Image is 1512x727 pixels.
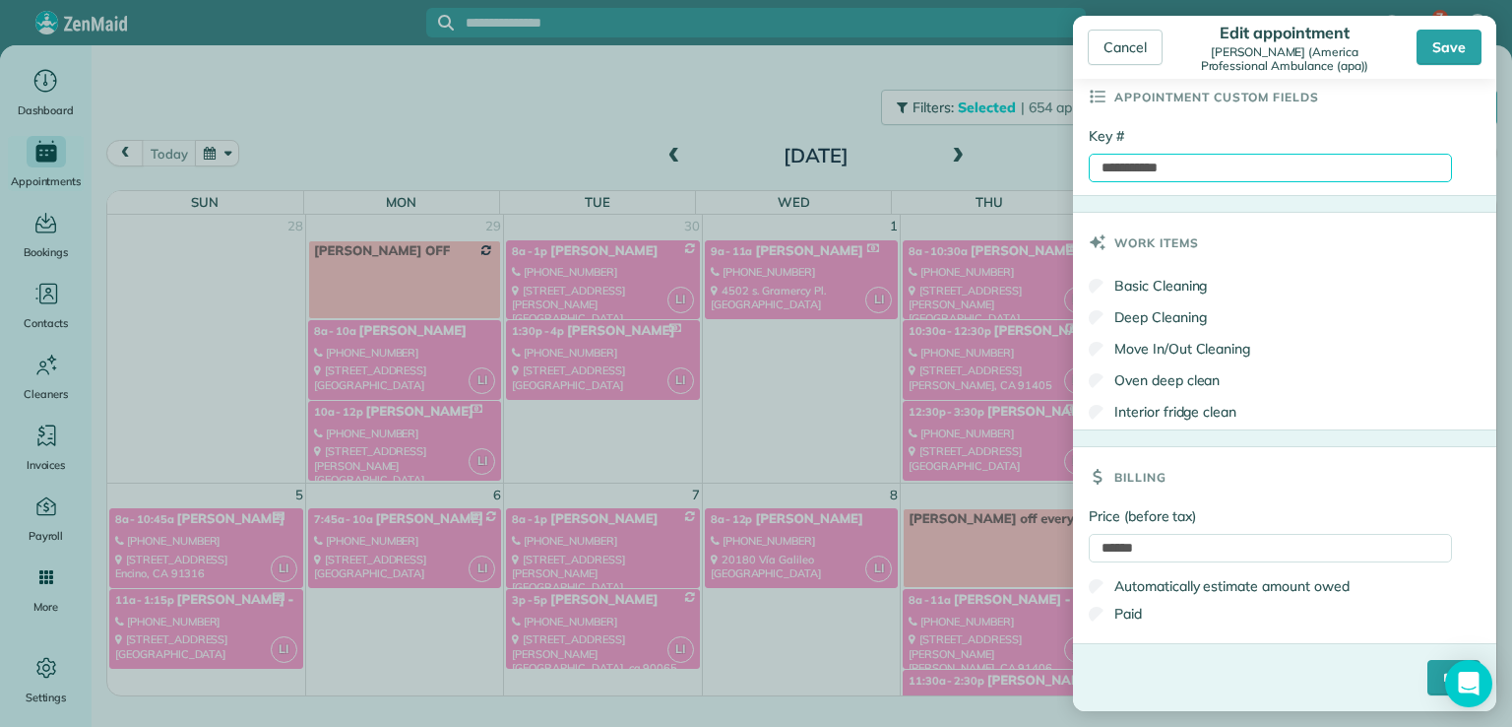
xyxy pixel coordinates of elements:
[1114,447,1166,506] h3: Billing
[1089,339,1250,359] label: Move In/Out Cleaning
[1089,576,1350,596] label: Automatically estimate amount owed
[1171,23,1398,42] div: Edit appointment
[1089,405,1104,421] input: Interior fridge clean
[1089,604,1142,624] label: Paid
[1089,579,1104,595] input: Automatically estimate amount owed
[1089,373,1104,389] input: Oven deep clean
[1089,402,1236,422] label: Interior fridge clean
[1089,506,1452,526] label: Price (before tax)
[1089,370,1220,390] label: Oven deep clean
[1114,213,1199,272] h3: Work items
[1171,45,1398,73] div: [PERSON_NAME] (America Professional Ambulance (apa))
[1089,607,1104,623] input: Paid
[1417,30,1481,65] div: Save
[1089,310,1104,326] input: Deep Cleaning
[1089,126,1124,146] label: Key #
[1114,67,1319,126] h3: Appointment custom fields
[1088,30,1163,65] div: Cancel
[1089,307,1207,327] label: Deep Cleaning
[1089,279,1104,295] input: Basic Cleaning
[1445,660,1492,707] div: Open Intercom Messenger
[1089,276,1207,296] label: Basic Cleaning
[1089,342,1104,358] input: Move In/Out Cleaning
